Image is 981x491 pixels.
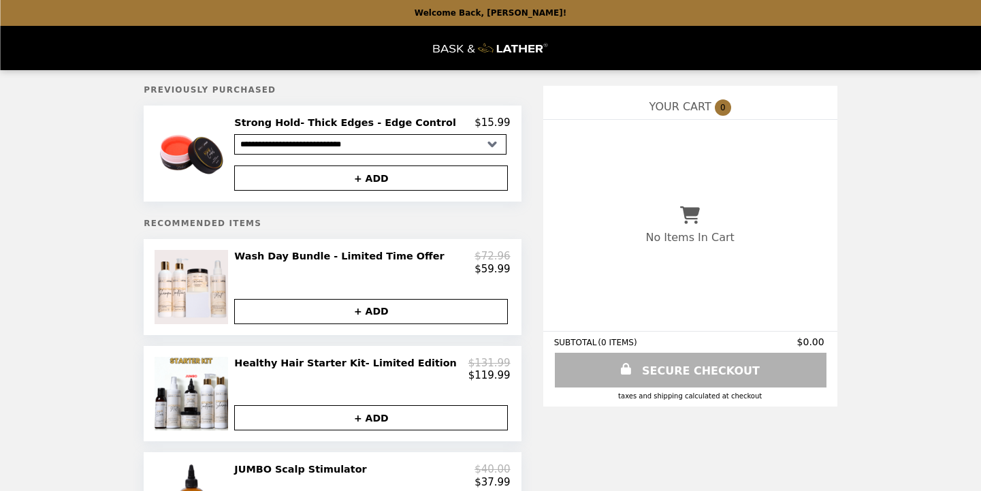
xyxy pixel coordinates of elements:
[144,85,521,95] h5: Previously Purchased
[468,357,511,369] p: $131.99
[475,263,511,275] p: $59.99
[144,219,521,228] h5: Recommended Items
[598,338,637,347] span: ( 0 ITEMS )
[234,116,461,129] h2: Strong Hold- Thick Edges - Edge Control
[155,250,231,323] img: Wash Day Bundle - Limited Time Offer
[475,463,511,475] p: $40.00
[797,336,826,347] span: $0.00
[155,357,231,430] img: Healthy Hair Starter Kit- Limited Edition
[234,134,506,155] select: Select a product variant
[715,99,731,116] span: 0
[415,8,566,18] p: Welcome Back, [PERSON_NAME]!
[645,231,734,244] p: No Items In Cart
[475,476,511,488] p: $37.99
[434,34,548,62] img: Brand Logo
[475,250,511,262] p: $72.96
[154,116,231,191] img: Strong Hold- Thick Edges - Edge Control
[234,299,508,324] button: + ADD
[234,250,449,262] h2: Wash Day Bundle - Limited Time Offer
[554,392,826,400] div: Taxes and Shipping calculated at checkout
[234,165,508,191] button: + ADD
[649,100,711,113] span: YOUR CART
[554,338,598,347] span: SUBTOTAL
[234,463,372,475] h2: JUMBO Scalp Stimulator
[234,405,508,430] button: + ADD
[234,357,462,369] h2: Healthy Hair Starter Kit- Limited Edition
[468,369,511,381] p: $119.99
[475,116,511,129] p: $15.99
